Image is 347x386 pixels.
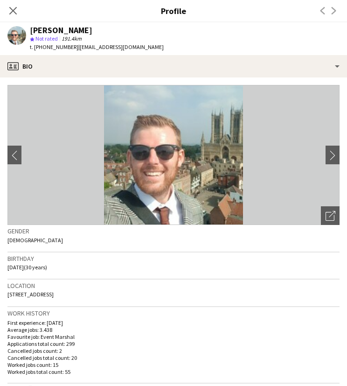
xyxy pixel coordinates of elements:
p: Cancelled jobs total count: 20 [7,354,340,361]
span: [DATE] (30 years) [7,264,47,271]
h3: Location [7,281,340,290]
div: [PERSON_NAME] [30,26,92,35]
p: Cancelled jobs count: 2 [7,347,340,354]
img: Crew avatar or photo [7,85,340,225]
h3: Gender [7,227,340,235]
span: t. [PHONE_NUMBER] [30,43,78,50]
h3: Work history [7,309,340,317]
p: Average jobs: 3.438 [7,326,340,333]
p: Worked jobs count: 15 [7,361,340,368]
p: Favourite job: Event Marshal [7,333,340,340]
span: Not rated [35,35,58,42]
span: [DEMOGRAPHIC_DATA] [7,237,63,244]
p: Applications total count: 299 [7,340,340,347]
p: First experience: [DATE] [7,319,340,326]
span: 191.4km [60,35,83,42]
div: Open photos pop-in [321,206,340,225]
p: Worked jobs total count: 55 [7,368,340,375]
h3: Birthday [7,254,340,263]
span: | [EMAIL_ADDRESS][DOMAIN_NAME] [78,43,164,50]
span: [STREET_ADDRESS] [7,291,54,298]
